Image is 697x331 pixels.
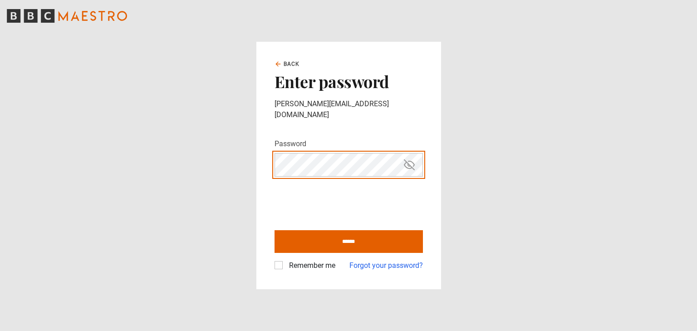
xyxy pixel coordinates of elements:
button: Hide password [402,157,417,173]
svg: BBC Maestro [7,9,127,23]
label: Remember me [285,260,335,271]
a: Forgot your password? [349,260,423,271]
p: [PERSON_NAME][EMAIL_ADDRESS][DOMAIN_NAME] [275,99,423,120]
a: Back [275,60,300,68]
span: Back [284,60,300,68]
iframe: reCAPTCHA [275,184,412,219]
label: Password [275,138,306,149]
h2: Enter password [275,72,423,91]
